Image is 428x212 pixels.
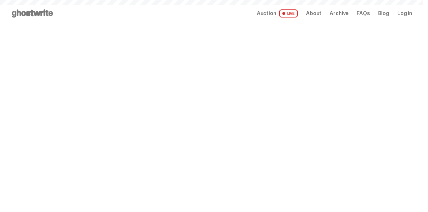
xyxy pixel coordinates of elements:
[279,9,298,17] span: LIVE
[306,11,322,16] a: About
[378,11,389,16] a: Blog
[257,9,298,17] a: Auction LIVE
[397,11,412,16] a: Log in
[330,11,348,16] a: Archive
[357,11,370,16] a: FAQs
[257,11,276,16] span: Auction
